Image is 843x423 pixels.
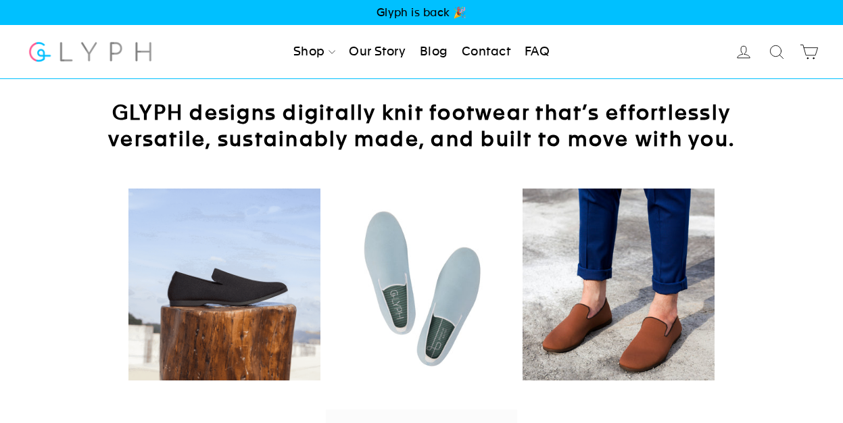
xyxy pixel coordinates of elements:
a: Contact [456,37,516,67]
ul: Primary [288,37,555,67]
img: Glyph [27,34,153,70]
a: Blog [414,37,454,67]
a: Shop [288,37,341,67]
a: Our Story [343,37,411,67]
h2: GLYPH designs digitally knit footwear that’s effortlessly versatile, sustainably made, and built ... [101,99,742,152]
a: FAQ [519,37,555,67]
